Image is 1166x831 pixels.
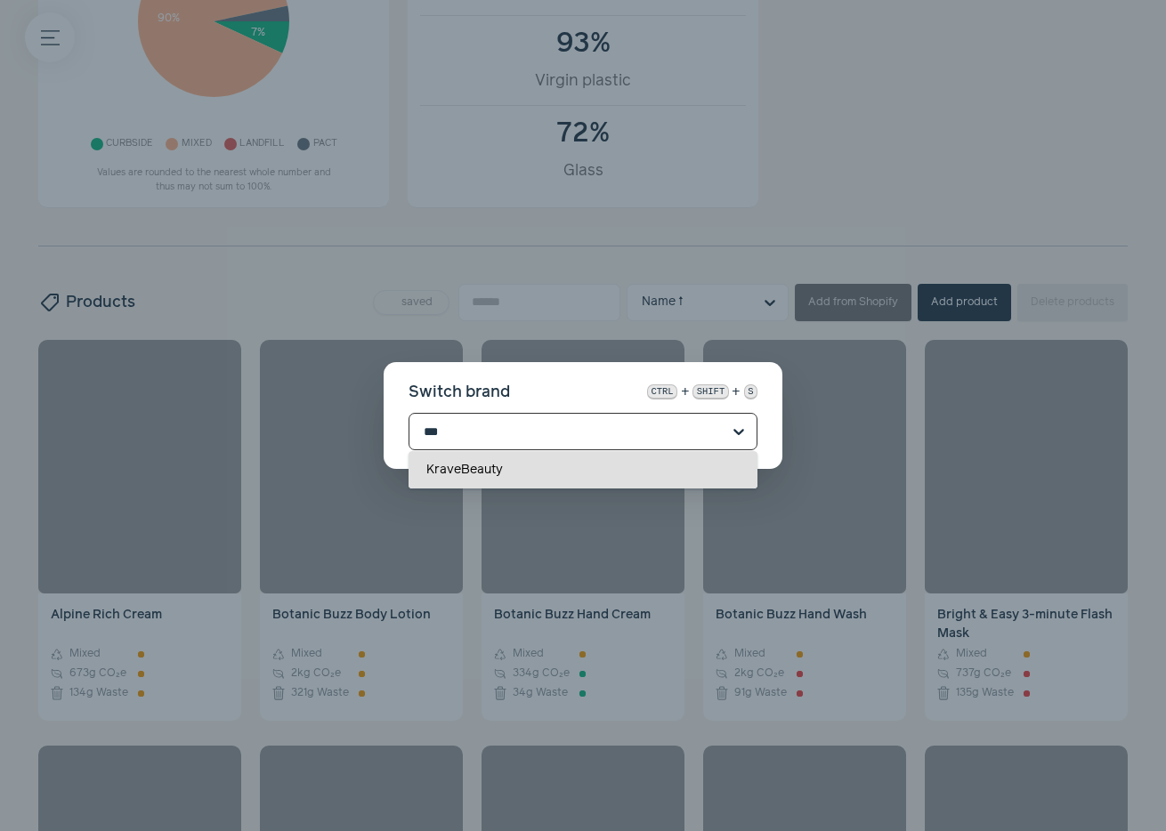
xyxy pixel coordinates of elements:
div: + + [647,381,757,404]
div: KraveBeauty [409,451,757,488]
kbd: shift [692,384,729,399]
h3: Switch brand [409,381,510,404]
kbd: s [744,384,757,399]
kbd: ctrl [647,384,677,399]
